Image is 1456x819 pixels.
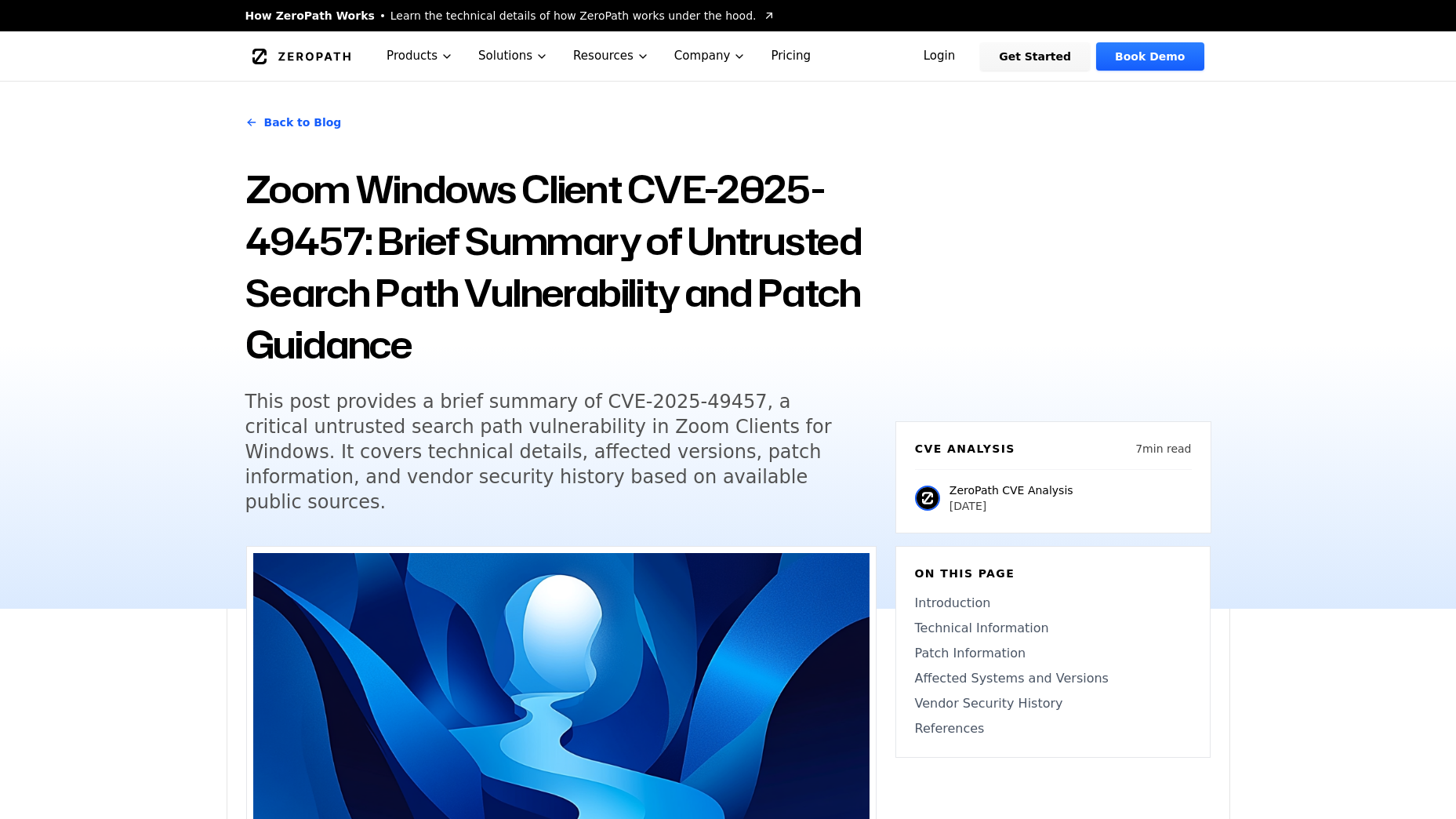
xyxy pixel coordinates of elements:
a: References [915,719,1191,738]
a: Technical Information [915,619,1191,638]
a: Back to Blog [245,100,342,144]
p: 7 min read [1135,441,1191,457]
a: Affected Systems and Versions [915,669,1191,688]
img: ZeroPath CVE Analysis [915,486,940,511]
a: Login [905,42,975,71]
span: How ZeroPath Works [245,8,375,24]
button: Products [374,31,466,81]
a: Introduction [915,594,1191,613]
button: Company [662,31,759,81]
p: ZeroPath CVE Analysis [949,482,1073,498]
button: Resources [561,31,662,81]
h6: On this page [915,566,1191,581]
h1: Zoom Windows Client CVE-2025-49457: Brief Summary of Untrusted Search Path Vulnerability and Patc... [245,163,877,370]
a: Get Started [980,42,1090,71]
a: How ZeroPath WorksLearn the technical details of how ZeroPath works under the hood. [245,8,775,24]
h5: This post provides a brief summary of CVE-2025-49457, a critical untrusted search path vulnerabil... [245,389,848,515]
a: Vendor Security History [915,694,1191,713]
span: Learn the technical details of how ZeroPath works under the hood. [390,8,757,24]
a: Pricing [758,31,823,81]
a: Patch Information [915,644,1191,663]
nav: Global [227,31,1230,81]
p: [DATE] [949,498,1073,514]
button: Solutions [466,31,561,81]
h6: CVE Analysis [915,441,1015,457]
a: Book Demo [1096,42,1204,71]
